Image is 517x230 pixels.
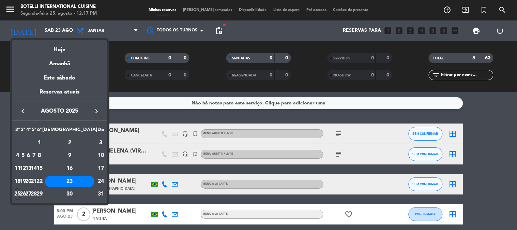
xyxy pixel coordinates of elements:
[20,163,26,174] div: 12
[42,149,97,162] td: 9 de agosto de 2025
[90,107,103,116] button: keyboard_arrow_right
[29,107,90,116] span: agosto 2025
[37,150,42,161] div: 8
[20,175,26,188] td: 19 de agosto de 2025
[37,163,42,174] div: 15
[15,163,20,174] div: 11
[97,150,104,161] div: 10
[26,150,31,161] div: 6
[12,40,107,54] div: Hoje
[15,149,20,162] td: 4 de agosto de 2025
[42,136,97,149] td: 2 de agosto de 2025
[26,188,31,200] div: 27
[45,137,94,149] div: 2
[20,126,26,136] th: Terça-feira
[31,175,36,188] td: 21 de agosto de 2025
[31,162,36,175] td: 14 de agosto de 2025
[15,175,20,188] td: 18 de agosto de 2025
[45,150,94,161] div: 9
[37,188,42,200] div: 29
[26,176,31,187] div: 20
[15,136,37,149] td: AGO
[97,188,104,200] div: 31
[26,126,31,136] th: Quarta-feira
[42,126,97,136] th: Sábado
[20,149,26,162] td: 5 de agosto de 2025
[20,162,26,175] td: 12 de agosto de 2025
[37,176,42,187] div: 22
[12,69,107,88] div: Este sábado
[15,188,20,200] div: 25
[26,162,31,175] td: 13 de agosto de 2025
[12,54,107,68] div: Amanhã
[20,150,26,161] div: 5
[31,163,36,174] div: 14
[26,149,31,162] td: 6 de agosto de 2025
[15,188,20,201] td: 25 de agosto de 2025
[97,136,105,149] td: 3 de agosto de 2025
[97,188,105,201] td: 31 de agosto de 2025
[31,188,36,201] td: 28 de agosto de 2025
[42,175,97,188] td: 23 de agosto de 2025
[26,175,31,188] td: 20 de agosto de 2025
[31,126,36,136] th: Quinta-feira
[45,176,94,187] div: 23
[37,175,42,188] td: 22 de agosto de 2025
[37,149,42,162] td: 8 de agosto de 2025
[37,188,42,201] td: 29 de agosto de 2025
[31,150,36,161] div: 7
[97,175,105,188] td: 24 de agosto de 2025
[15,176,20,187] div: 18
[31,188,36,200] div: 28
[45,163,94,174] div: 16
[26,163,31,174] div: 13
[37,136,42,149] td: 1 de agosto de 2025
[45,188,94,200] div: 30
[20,176,26,187] div: 19
[20,188,26,201] td: 26 de agosto de 2025
[26,188,31,201] td: 27 de agosto de 2025
[15,126,20,136] th: Segunda-feira
[15,150,20,161] div: 4
[19,107,27,115] i: keyboard_arrow_left
[42,188,97,201] td: 30 de agosto de 2025
[31,149,36,162] td: 7 de agosto de 2025
[92,107,101,115] i: keyboard_arrow_right
[97,137,104,149] div: 3
[20,188,26,200] div: 26
[37,137,42,149] div: 1
[31,176,36,187] div: 21
[97,163,104,174] div: 17
[12,88,107,102] div: Reservas atuais
[37,126,42,136] th: Sexta-feira
[97,126,105,136] th: Domingo
[15,162,20,175] td: 11 de agosto de 2025
[97,149,105,162] td: 10 de agosto de 2025
[97,162,105,175] td: 17 de agosto de 2025
[37,162,42,175] td: 15 de agosto de 2025
[17,107,29,116] button: keyboard_arrow_left
[42,162,97,175] td: 16 de agosto de 2025
[97,176,104,187] div: 24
